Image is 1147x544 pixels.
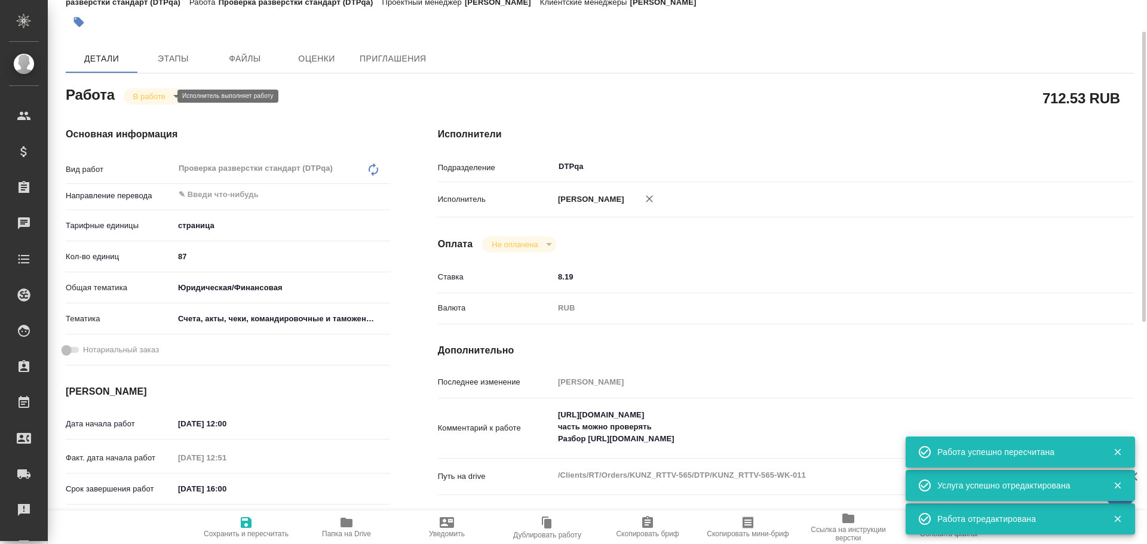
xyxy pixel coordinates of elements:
[707,530,789,538] span: Скопировать мини-бриф
[554,405,1076,449] textarea: [URL][DOMAIN_NAME] часть можно проверять Разбор [URL][DOMAIN_NAME]
[66,9,92,35] button: Добавить тэг
[438,127,1134,142] h4: Исполнители
[288,51,345,66] span: Оценки
[66,418,174,430] p: Дата начала работ
[66,127,390,142] h4: Основная информация
[438,237,473,251] h4: Оплата
[177,188,346,202] input: ✎ Введи что-нибудь
[66,385,390,399] h4: [PERSON_NAME]
[438,422,554,434] p: Комментарий к работе
[497,511,597,544] button: Дублировать работу
[66,452,174,464] p: Факт. дата начала работ
[130,91,169,102] button: В работе
[616,530,679,538] span: Скопировать бриф
[174,309,390,329] div: Счета, акты, чеки, командировочные и таможенные документы
[66,220,174,232] p: Тарифные единицы
[83,344,159,356] span: Нотариальный заказ
[73,51,130,66] span: Детали
[488,239,541,250] button: Не оплачена
[66,164,174,176] p: Вид работ
[898,511,999,544] button: Обновить файлы
[597,511,698,544] button: Скопировать бриф
[438,471,554,482] p: Путь на drive
[1105,447,1130,457] button: Закрыть
[438,162,554,174] p: Подразделение
[554,268,1076,285] input: ✎ Введи что-нибудь
[124,88,183,105] div: В работе
[66,282,174,294] p: Общая тематика
[384,193,386,196] button: Open
[438,193,554,205] p: Исполнитель
[174,415,278,432] input: ✎ Введи что-нибудь
[798,511,898,544] button: Ссылка на инструкции верстки
[937,513,1095,525] div: Работа отредактирована
[937,480,1095,491] div: Услуга успешно отредактирована
[66,190,174,202] p: Направление перевода
[397,511,497,544] button: Уведомить
[196,511,296,544] button: Сохранить и пересчитать
[66,251,174,263] p: Кол-во единиц
[174,449,278,466] input: Пустое поле
[1105,514,1130,524] button: Закрыть
[438,376,554,388] p: Последнее изменение
[698,511,798,544] button: Скопировать мини-бриф
[296,511,397,544] button: Папка на Drive
[438,271,554,283] p: Ставка
[1069,165,1072,168] button: Open
[174,216,390,236] div: страница
[145,51,202,66] span: Этапы
[1042,88,1120,108] h2: 712.53 RUB
[174,480,278,497] input: ✎ Введи что-нибудь
[554,298,1076,318] div: RUB
[360,51,427,66] span: Приглашения
[554,193,624,205] p: [PERSON_NAME]
[554,465,1076,485] textarea: /Clients/RT/Orders/KUNZ_RTTV-565/DTP/KUNZ_RTTV-565-WK-011
[66,313,174,325] p: Тематика
[438,343,1134,358] h4: Дополнительно
[937,446,1095,458] div: Работа успешно пересчитана
[322,530,371,538] span: Папка на Drive
[1105,480,1130,491] button: Закрыть
[513,531,581,539] span: Дублировать работу
[66,83,115,105] h2: Работа
[216,51,274,66] span: Файлы
[482,236,556,253] div: В работе
[174,248,390,265] input: ✎ Введи что-нибудь
[429,530,465,538] span: Уведомить
[554,373,1076,391] input: Пустое поле
[174,278,390,298] div: Юридическая/Финансовая
[204,530,289,538] span: Сохранить и пересчитать
[438,302,554,314] p: Валюта
[636,186,663,212] button: Удалить исполнителя
[805,525,891,542] span: Ссылка на инструкции верстки
[66,483,174,495] p: Срок завершения работ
